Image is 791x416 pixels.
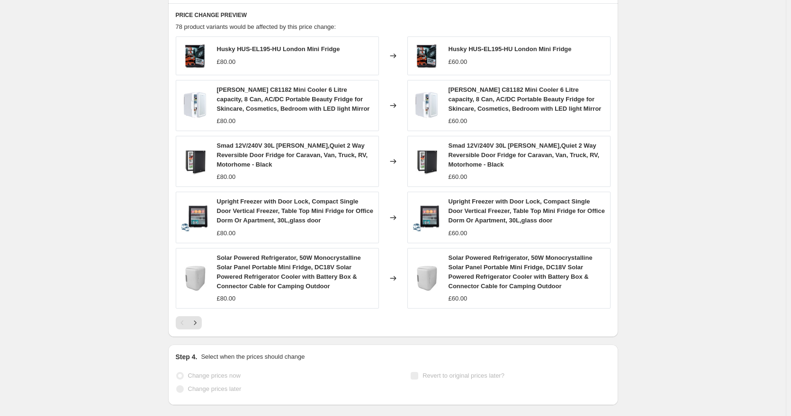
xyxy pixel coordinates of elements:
[217,254,361,290] span: Solar Powered Refrigerator, 50W Monocrystalline Solar Panel Portable Mini Fridge, DC18V Solar Pow...
[217,294,236,303] div: £80.00
[422,372,504,379] span: Revert to original prices later?
[449,229,467,238] div: £60.00
[413,204,441,232] img: 61GIcMFYPwL_80x.jpg
[449,172,467,182] div: £60.00
[201,352,305,362] p: Select when the prices should change
[181,42,209,70] img: 71eeXFIH22L_80x.jpg
[217,86,370,112] span: [PERSON_NAME] C81182 Mini Cooler 6 Litre capacity, 8 Can, AC/DC Portable Beauty Fridge for Skinca...
[217,142,368,168] span: Smad 12V/240V 30L [PERSON_NAME],Quiet 2 Way Reversible Door Fridge for Caravan, Van, Truck, RV, M...
[449,57,467,67] div: £60.00
[217,57,236,67] div: £80.00
[217,198,373,224] span: Upright Freezer with Door Lock, Compact Single Door Vertical Freezer, Table Top Mini Fridge for O...
[217,172,236,182] div: £80.00
[449,198,605,224] span: Upright Freezer with Door Lock, Compact Single Door Vertical Freezer, Table Top Mini Fridge for O...
[188,372,241,379] span: Change prices now
[176,352,198,362] h2: Step 4.
[181,147,209,176] img: 616rq7AyweL_80x.jpg
[181,204,209,232] img: 61GIcMFYPwL_80x.jpg
[449,142,600,168] span: Smad 12V/240V 30L [PERSON_NAME],Quiet 2 Way Reversible Door Fridge for Caravan, Van, Truck, RV, M...
[188,385,242,392] span: Change prices later
[189,316,202,329] button: Next
[449,86,602,112] span: [PERSON_NAME] C81182 Mini Cooler 6 Litre capacity, 8 Can, AC/DC Portable Beauty Fridge for Skinca...
[176,316,202,329] nav: Pagination
[217,229,236,238] div: £80.00
[413,91,441,120] img: 61Na34mWvYL_80x.jpg
[449,45,572,53] span: Husky HUS-EL195-HU London Mini Fridge
[413,42,441,70] img: 71eeXFIH22L_80x.jpg
[413,264,441,292] img: 51lJveOJPSL_80x.jpg
[176,11,611,19] h6: PRICE CHANGE PREVIEW
[413,147,441,176] img: 616rq7AyweL_80x.jpg
[449,254,593,290] span: Solar Powered Refrigerator, 50W Monocrystalline Solar Panel Portable Mini Fridge, DC18V Solar Pow...
[217,116,236,126] div: £80.00
[217,45,340,53] span: Husky HUS-EL195-HU London Mini Fridge
[181,264,209,292] img: 51lJveOJPSL_80x.jpg
[449,294,467,303] div: £60.00
[181,91,209,120] img: 61Na34mWvYL_80x.jpg
[176,23,336,30] span: 78 product variants would be affected by this price change:
[449,116,467,126] div: £60.00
